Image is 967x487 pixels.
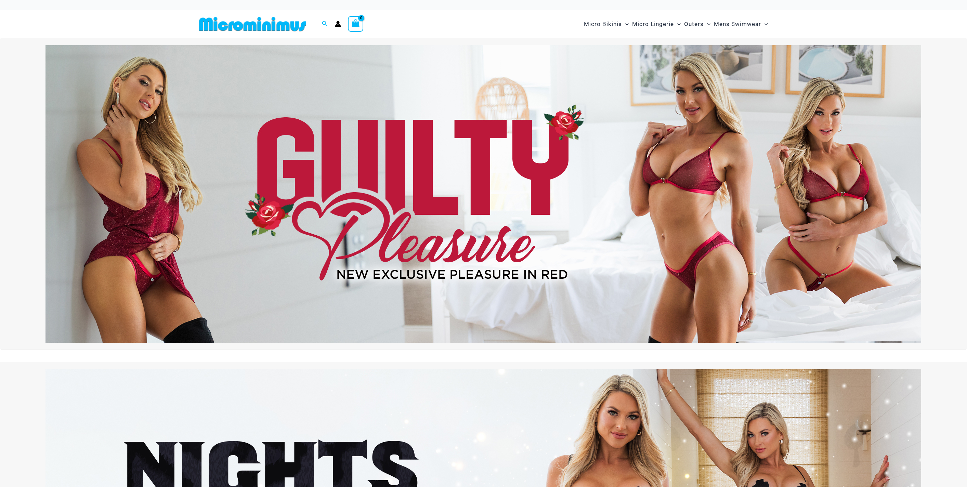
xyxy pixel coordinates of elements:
[196,16,309,32] img: MM SHOP LOGO FLAT
[348,16,364,32] a: View Shopping Cart, empty
[582,14,630,35] a: Micro BikinisMenu ToggleMenu Toggle
[622,15,629,33] span: Menu Toggle
[335,21,341,27] a: Account icon link
[761,15,768,33] span: Menu Toggle
[712,14,770,35] a: Mens SwimwearMenu ToggleMenu Toggle
[45,45,921,343] img: Guilty Pleasures Red Lingerie
[632,15,674,33] span: Micro Lingerie
[584,15,622,33] span: Micro Bikinis
[674,15,681,33] span: Menu Toggle
[714,15,761,33] span: Mens Swimwear
[684,15,704,33] span: Outers
[682,14,712,35] a: OutersMenu ToggleMenu Toggle
[630,14,682,35] a: Micro LingerieMenu ToggleMenu Toggle
[581,13,771,36] nav: Site Navigation
[704,15,710,33] span: Menu Toggle
[322,20,328,28] a: Search icon link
